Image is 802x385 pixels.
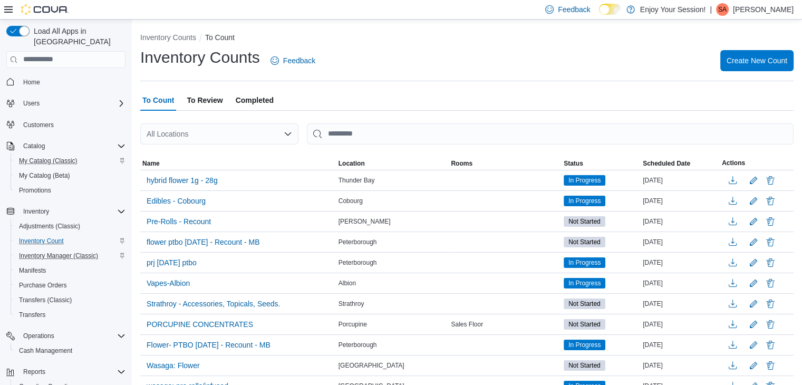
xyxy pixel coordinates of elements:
button: PORCUPINE CONCENTRATES [142,316,257,332]
button: Wasaga: Flower [142,358,204,373]
span: Strathroy - Accessories, Topicals, Seeds. [147,299,280,309]
button: Inventory [2,204,130,219]
span: Operations [23,332,54,340]
span: In Progress [568,340,601,350]
span: Name [142,159,160,168]
nav: An example of EuiBreadcrumbs [140,32,794,45]
button: Delete [764,277,777,290]
span: Cash Management [19,346,72,355]
span: In Progress [568,278,601,288]
div: [DATE] [641,195,720,207]
button: Reports [2,364,130,379]
div: [DATE] [641,215,720,228]
button: Home [2,74,130,90]
span: Completed [236,90,274,111]
span: In Progress [564,257,605,268]
button: Scheduled Date [641,157,720,170]
button: Delete [764,195,777,207]
span: Operations [19,330,125,342]
a: Promotions [15,184,55,197]
div: [DATE] [641,174,720,187]
button: Edit count details [747,275,760,291]
a: Cash Management [15,344,76,357]
span: Promotions [15,184,125,197]
span: Not Started [568,320,601,329]
button: Name [140,157,336,170]
button: Vapes-Albion [142,275,194,291]
span: Not Started [564,299,605,309]
span: In Progress [564,175,605,186]
span: Transfers [15,309,125,321]
button: Transfers (Classic) [11,293,130,307]
div: [DATE] [641,277,720,290]
button: Cash Management [11,343,130,358]
button: Inventory Count [11,234,130,248]
span: Inventory Manager (Classic) [15,249,125,262]
span: Status [564,159,583,168]
div: [DATE] [641,318,720,331]
button: Edit count details [747,358,760,373]
span: Not Started [568,299,601,309]
button: Adjustments (Classic) [11,219,130,234]
span: Not Started [568,237,601,247]
a: Transfers (Classic) [15,294,76,306]
button: Edit count details [747,193,760,209]
span: Users [23,99,40,108]
span: Feedback [558,4,590,15]
button: Customers [2,117,130,132]
span: Actions [722,159,745,167]
button: Edit count details [747,316,760,332]
div: [DATE] [641,256,720,269]
button: Open list of options [284,130,292,138]
span: Rooms [451,159,472,168]
button: Inventory Manager (Classic) [11,248,130,263]
span: In Progress [568,196,601,206]
button: Users [2,96,130,111]
div: [DATE] [641,339,720,351]
span: To Count [142,90,174,111]
button: Edit count details [747,255,760,271]
span: My Catalog (Classic) [19,157,78,165]
button: Users [19,97,44,110]
button: Operations [19,330,59,342]
span: Manifests [19,266,46,275]
span: SA [718,3,727,16]
a: Home [19,76,44,89]
span: In Progress [564,196,605,206]
span: Customers [23,121,54,129]
button: flower ptbo [DATE] - Recount - MB [142,234,264,250]
span: [GEOGRAPHIC_DATA] [339,361,404,370]
span: Purchase Orders [19,281,67,290]
span: Cobourg [339,197,363,205]
span: Edibles - Cobourg [147,196,206,206]
button: Rooms [449,157,562,170]
span: Transfers (Classic) [15,294,125,306]
button: Location [336,157,449,170]
span: Cash Management [15,344,125,357]
span: Adjustments (Classic) [15,220,125,233]
button: Manifests [11,263,130,278]
span: Promotions [19,186,51,195]
a: My Catalog (Classic) [15,155,82,167]
div: [DATE] [641,236,720,248]
span: hybrid flower 1g - 28g [147,175,218,186]
button: To Count [205,33,235,42]
button: Create New Count [720,50,794,71]
button: Edit count details [747,172,760,188]
button: Transfers [11,307,130,322]
div: Sabir Ali [716,3,729,16]
span: Transfers (Classic) [19,296,72,304]
span: Customers [19,118,125,131]
button: Pre-Rolls - Recount [142,214,215,229]
button: prj [DATE] ptbo [142,255,201,271]
a: Feedback [266,50,320,71]
img: Cova [21,4,69,15]
span: My Catalog (Classic) [15,155,125,167]
span: In Progress [568,258,601,267]
span: In Progress [564,278,605,288]
button: Purchase Orders [11,278,130,293]
span: Wasaga: Flower [147,360,200,371]
button: hybrid flower 1g - 28g [142,172,222,188]
p: | [710,3,712,16]
span: Thunder Bay [339,176,375,185]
